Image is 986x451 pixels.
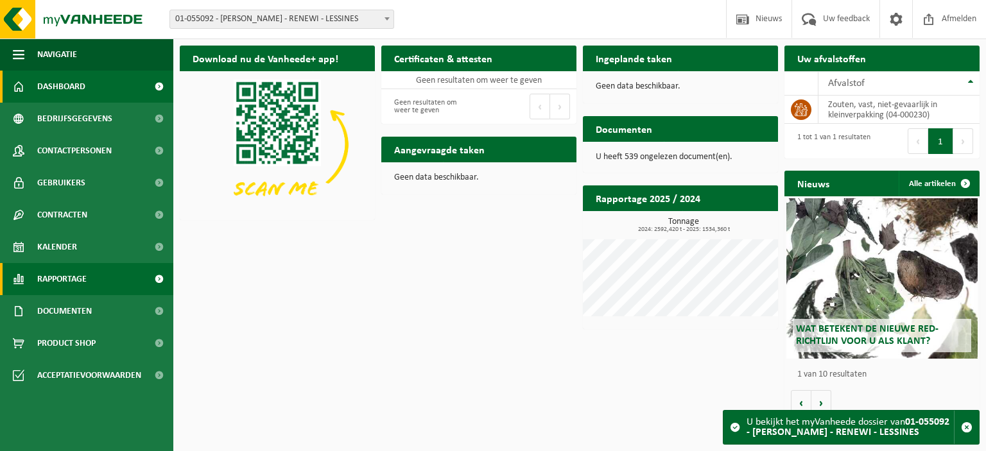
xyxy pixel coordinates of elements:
span: Acceptatievoorwaarden [37,359,141,391]
p: Geen data beschikbaar. [394,173,564,182]
span: Product Shop [37,327,96,359]
button: Next [953,128,973,154]
span: 01-055092 - CHANTIER BAXTER - RENEWI - LESSINES [169,10,394,29]
img: Download de VHEPlus App [180,71,375,217]
span: Navigatie [37,38,77,71]
span: Wat betekent de nieuwe RED-richtlijn voor u als klant? [796,324,938,346]
button: Vorige [791,390,811,416]
a: Alle artikelen [899,171,978,196]
h2: Documenten [583,116,665,141]
div: Geen resultaten om weer te geven [388,92,472,121]
p: 1 van 10 resultaten [797,370,973,379]
button: Next [550,94,570,119]
span: Rapportage [37,263,87,295]
span: Contactpersonen [37,135,112,167]
h2: Nieuws [784,171,842,196]
button: Volgende [811,390,831,416]
h2: Uw afvalstoffen [784,46,879,71]
span: 2024: 2592,420 t - 2025: 1534,360 t [589,226,778,233]
h2: Aangevraagde taken [381,137,497,162]
h2: Rapportage 2025 / 2024 [583,185,713,210]
div: U bekijkt het myVanheede dossier van [747,411,954,444]
span: Kalender [37,231,77,263]
button: Previous [908,128,928,154]
span: Afvalstof [828,78,865,89]
p: Geen data beschikbaar. [596,82,765,91]
span: Gebruikers [37,167,85,199]
button: 1 [928,128,953,154]
td: Geen resultaten om weer te geven [381,71,576,89]
h2: Ingeplande taken [583,46,685,71]
span: Documenten [37,295,92,327]
h2: Certificaten & attesten [381,46,505,71]
strong: 01-055092 - [PERSON_NAME] - RENEWI - LESSINES [747,417,949,438]
button: Previous [530,94,550,119]
div: 1 tot 1 van 1 resultaten [791,127,870,155]
td: zouten, vast, niet-gevaarlijk in kleinverpakking (04-000230) [818,96,980,124]
span: Dashboard [37,71,85,103]
a: Bekijk rapportage [682,210,777,236]
span: Contracten [37,199,87,231]
a: Wat betekent de nieuwe RED-richtlijn voor u als klant? [786,198,978,359]
span: Bedrijfsgegevens [37,103,112,135]
p: U heeft 539 ongelezen document(en). [596,153,765,162]
h3: Tonnage [589,217,778,233]
span: 01-055092 - CHANTIER BAXTER - RENEWI - LESSINES [170,10,394,28]
h2: Download nu de Vanheede+ app! [180,46,351,71]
